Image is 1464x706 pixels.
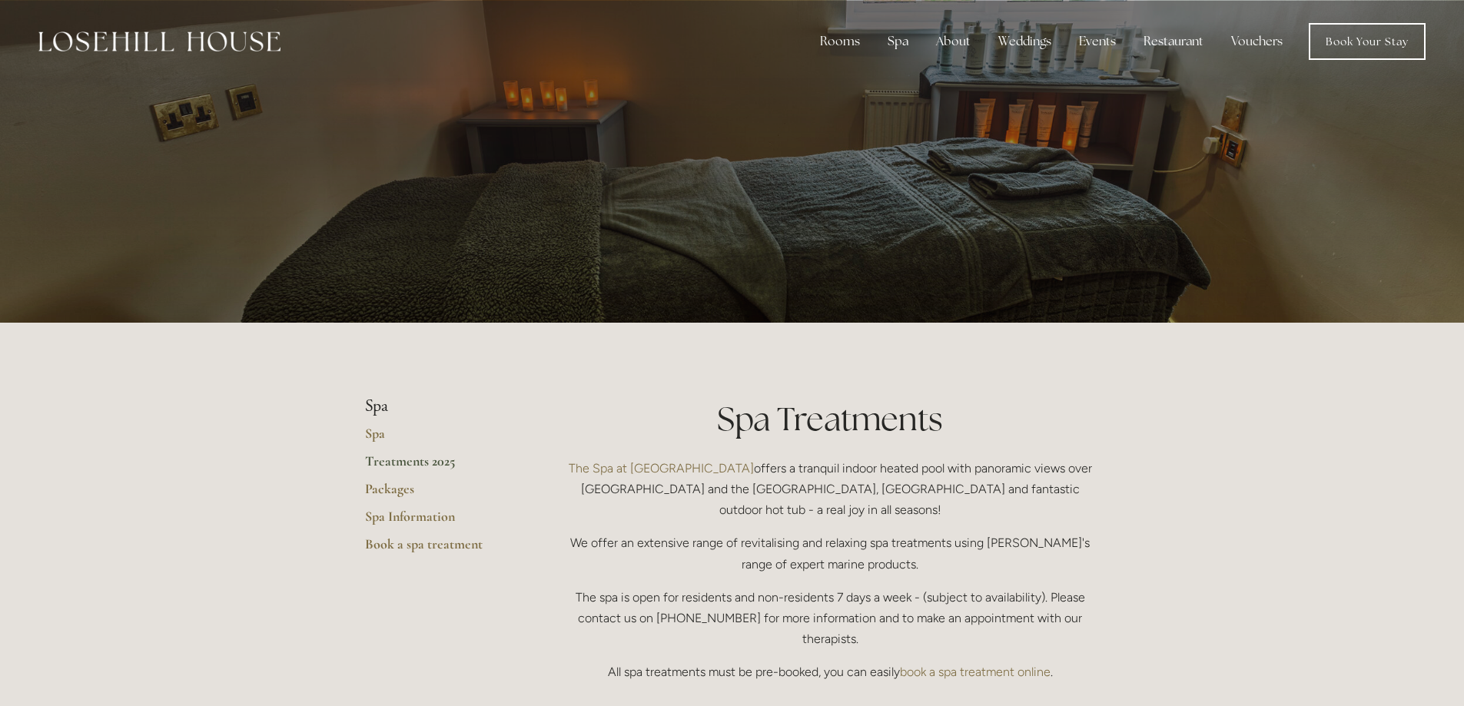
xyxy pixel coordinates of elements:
a: Book a spa treatment [365,535,512,563]
div: Restaurant [1131,26,1216,57]
div: Weddings [986,26,1064,57]
div: Spa [875,26,921,57]
h1: Spa Treatments [561,396,1100,442]
div: Events [1067,26,1128,57]
a: Book Your Stay [1309,23,1426,60]
p: We offer an extensive range of revitalising and relaxing spa treatments using [PERSON_NAME]'s ran... [561,532,1100,574]
a: The Spa at [GEOGRAPHIC_DATA] [569,461,754,476]
img: Losehill House [38,31,281,51]
a: Packages [365,480,512,508]
a: Spa Information [365,508,512,535]
p: The spa is open for residents and non-residents 7 days a week - (subject to availability). Please... [561,587,1100,650]
div: About [924,26,983,57]
div: Rooms [808,26,872,57]
a: Vouchers [1219,26,1295,57]
li: Spa [365,396,512,416]
a: Treatments 2025 [365,452,512,480]
a: book a spa treatment online [900,665,1051,679]
p: All spa treatments must be pre-booked, you can easily . [561,661,1100,682]
p: offers a tranquil indoor heated pool with panoramic views over [GEOGRAPHIC_DATA] and the [GEOGRAP... [561,458,1100,521]
a: Spa [365,425,512,452]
